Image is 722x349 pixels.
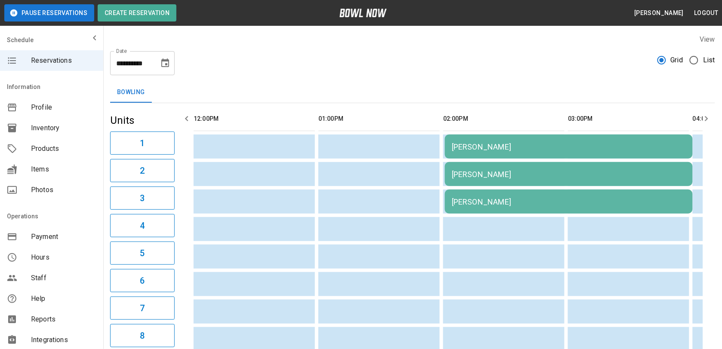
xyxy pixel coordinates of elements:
h6: 8 [140,329,145,343]
button: 8 [110,324,175,347]
span: Grid [671,55,683,65]
span: Reports [31,314,96,325]
button: 2 [110,159,175,182]
th: 01:00PM [318,107,440,131]
span: Items [31,164,96,174]
button: Create Reservation [98,4,176,21]
h6: 3 [140,191,145,205]
button: 7 [110,297,175,320]
span: Help [31,294,96,304]
div: [PERSON_NAME] [452,142,686,151]
span: Profile [31,102,96,113]
th: 03:00PM [568,107,689,131]
button: 5 [110,242,175,265]
label: View [700,35,715,43]
span: Inventory [31,123,96,133]
button: 1 [110,132,175,155]
span: Products [31,144,96,154]
span: Payment [31,232,96,242]
span: Staff [31,273,96,283]
div: inventory tabs [110,82,715,103]
span: List [703,55,715,65]
th: 12:00PM [194,107,315,131]
span: Photos [31,185,96,195]
button: Bowling [110,82,152,103]
h6: 5 [140,246,145,260]
button: Logout [691,5,722,21]
span: Hours [31,252,96,263]
button: [PERSON_NAME] [631,5,687,21]
h6: 6 [140,274,145,288]
button: 6 [110,269,175,292]
h6: 7 [140,301,145,315]
h6: 1 [140,136,145,150]
button: Pause Reservations [4,4,94,21]
button: 3 [110,187,175,210]
div: [PERSON_NAME] [452,170,686,179]
th: 02:00PM [443,107,565,131]
button: Choose date, selected date is Aug 16, 2025 [157,55,174,72]
h6: 2 [140,164,145,178]
h6: 4 [140,219,145,233]
div: [PERSON_NAME] [452,197,686,206]
h5: Units [110,113,175,127]
span: Integrations [31,335,96,345]
button: 4 [110,214,175,237]
span: Reservations [31,55,96,66]
img: logo [339,9,387,17]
